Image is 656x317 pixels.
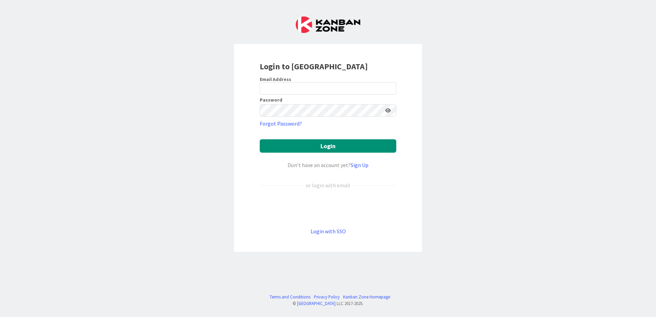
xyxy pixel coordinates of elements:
label: Password [260,97,282,102]
a: Forgot Password? [260,119,302,128]
a: Login with SSO [311,228,346,235]
div: © LLC 2017- 2025 . [266,300,390,307]
label: Email Address [260,76,291,82]
a: [GEOGRAPHIC_DATA] [297,301,336,306]
a: Terms and Conditions [270,294,311,300]
div: or login with email [304,181,352,189]
a: Sign Up [351,162,368,168]
b: Login to [GEOGRAPHIC_DATA] [260,61,368,72]
a: Privacy Policy [314,294,340,300]
button: Login [260,139,396,153]
img: Kanban Zone [296,16,360,33]
div: Don’t have an account yet? [260,161,396,169]
a: Kanban Zone Homepage [343,294,390,300]
iframe: Sign in with Google Button [256,201,400,216]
